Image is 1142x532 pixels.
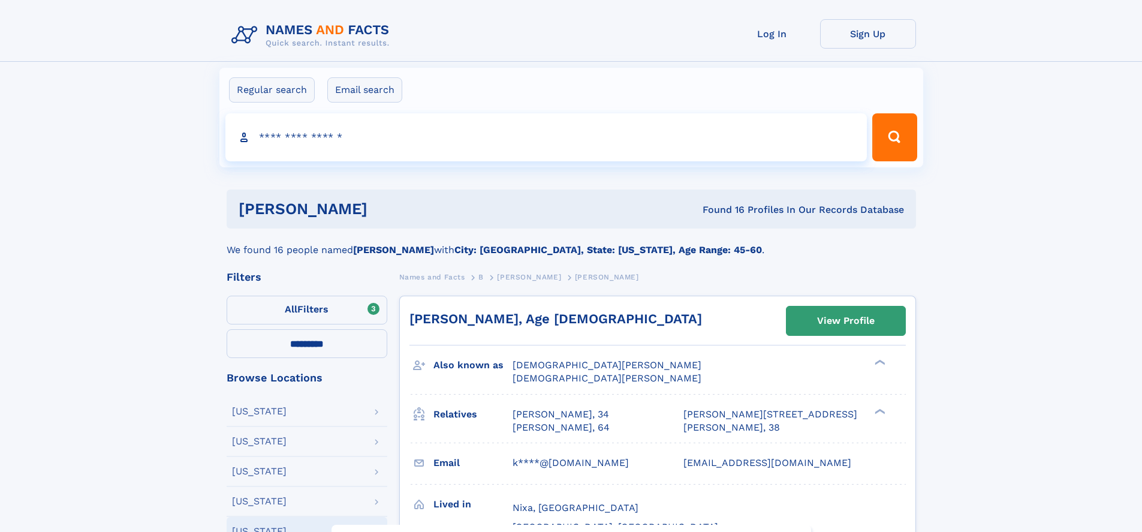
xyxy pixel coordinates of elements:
[433,355,513,375] h3: Also known as
[513,408,609,421] a: [PERSON_NAME], 34
[513,359,701,371] span: [DEMOGRAPHIC_DATA][PERSON_NAME]
[227,372,387,383] div: Browse Locations
[225,113,867,161] input: search input
[227,296,387,324] label: Filters
[683,421,780,434] a: [PERSON_NAME], 38
[535,203,904,217] div: Found 16 Profiles In Our Records Database
[497,269,561,284] a: [PERSON_NAME]
[353,244,434,256] b: [PERSON_NAME]
[454,244,762,256] b: City: [GEOGRAPHIC_DATA], State: [US_STATE], Age Range: 45-60
[478,269,484,284] a: B
[497,273,561,281] span: [PERSON_NAME]
[232,467,287,476] div: [US_STATE]
[409,311,702,326] a: [PERSON_NAME], Age [DEMOGRAPHIC_DATA]
[683,457,851,468] span: [EMAIL_ADDRESS][DOMAIN_NAME]
[513,421,610,434] a: [PERSON_NAME], 64
[399,269,465,284] a: Names and Facts
[820,19,916,49] a: Sign Up
[229,77,315,103] label: Regular search
[433,494,513,515] h3: Lived in
[227,229,916,257] div: We found 16 people named with .
[239,202,535,217] h1: [PERSON_NAME]
[817,307,875,335] div: View Profile
[872,359,886,366] div: ❯
[513,502,638,513] span: Nixa, [GEOGRAPHIC_DATA]
[227,19,399,52] img: Logo Names and Facts
[787,306,905,335] a: View Profile
[433,453,513,473] h3: Email
[327,77,402,103] label: Email search
[575,273,639,281] span: [PERSON_NAME]
[683,408,857,421] a: [PERSON_NAME][STREET_ADDRESS]
[433,404,513,425] h3: Relatives
[724,19,820,49] a: Log In
[478,273,484,281] span: B
[513,372,701,384] span: [DEMOGRAPHIC_DATA][PERSON_NAME]
[872,407,886,415] div: ❯
[285,303,297,315] span: All
[227,272,387,282] div: Filters
[232,407,287,416] div: [US_STATE]
[872,113,917,161] button: Search Button
[232,437,287,446] div: [US_STATE]
[232,497,287,506] div: [US_STATE]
